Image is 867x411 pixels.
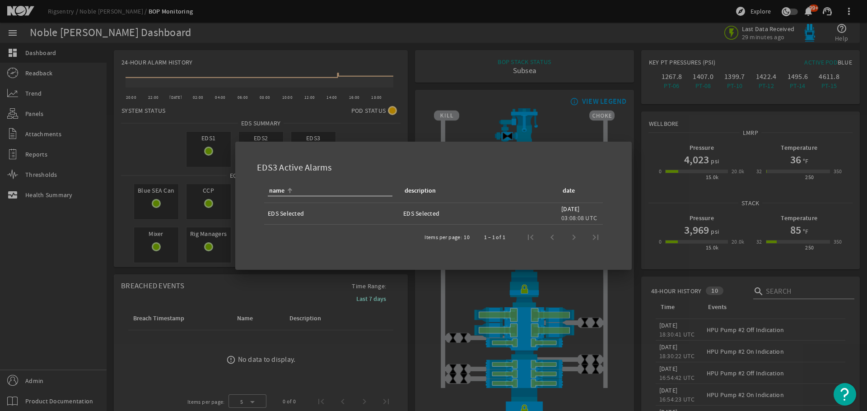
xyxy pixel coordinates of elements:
[563,186,575,196] div: date
[561,186,596,196] div: date
[484,233,505,242] div: 1 – 1 of 1
[269,186,284,196] div: name
[268,186,392,196] div: name
[403,186,550,196] div: description
[464,233,470,242] div: 10
[403,209,554,218] div: EDS Selected
[268,209,396,218] div: EDS Selected
[246,152,621,179] div: EDS3 Active Alarms
[561,214,597,222] legacy-datetime-component: 03:08:08 UTC
[834,383,856,406] button: Open Resource Center
[424,233,462,242] div: Items per page:
[561,205,580,213] legacy-datetime-component: [DATE]
[405,186,436,196] div: description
